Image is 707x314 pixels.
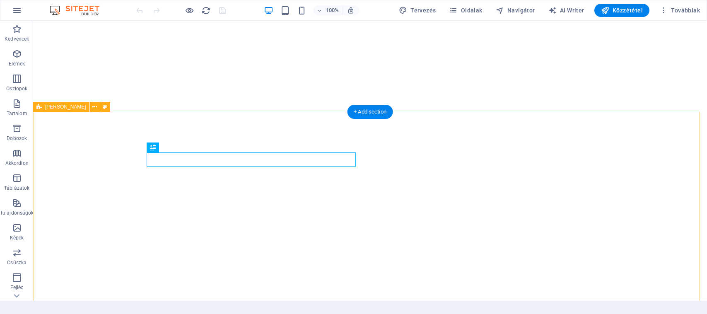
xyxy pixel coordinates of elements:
h6: 100% [326,5,339,15]
span: Közzététel [601,6,643,14]
p: Tartalom [7,110,27,117]
span: Továbbiak [659,6,700,14]
div: Tervezés (Ctrl+Alt+Y) [396,4,439,17]
span: AI Writer [548,6,584,14]
p: Dobozok [7,135,27,142]
p: Csúszka [7,259,27,266]
button: Navigátor [492,4,538,17]
span: Oldalak [449,6,482,14]
p: Kedvencek [5,36,29,42]
img: Editor Logo [48,5,110,15]
p: Elemek [9,60,25,67]
p: Oszlopok [6,85,27,92]
span: Navigátor [496,6,535,14]
button: Oldalak [446,4,485,17]
p: Fejléc [10,284,24,291]
i: Átméretezés esetén automatikusan beállítja a nagyítási szintet a választott eszköznek megfelelően. [347,7,355,14]
span: Tervezés [399,6,436,14]
button: Kattintson ide az előnézeti módból való kilépéshez és a szerkesztés folytatásához [184,5,194,15]
button: Továbbiak [656,4,703,17]
span: [PERSON_NAME] [45,104,86,109]
button: Tervezés [396,4,439,17]
p: Képek [10,234,24,241]
button: AI Writer [545,4,588,17]
i: Weboldal újratöltése [201,6,211,15]
p: Akkordion [5,160,29,167]
button: 100% [313,5,343,15]
button: Közzététel [594,4,649,17]
div: + Add section [347,105,393,119]
p: Táblázatok [4,185,29,191]
button: reload [201,5,211,15]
